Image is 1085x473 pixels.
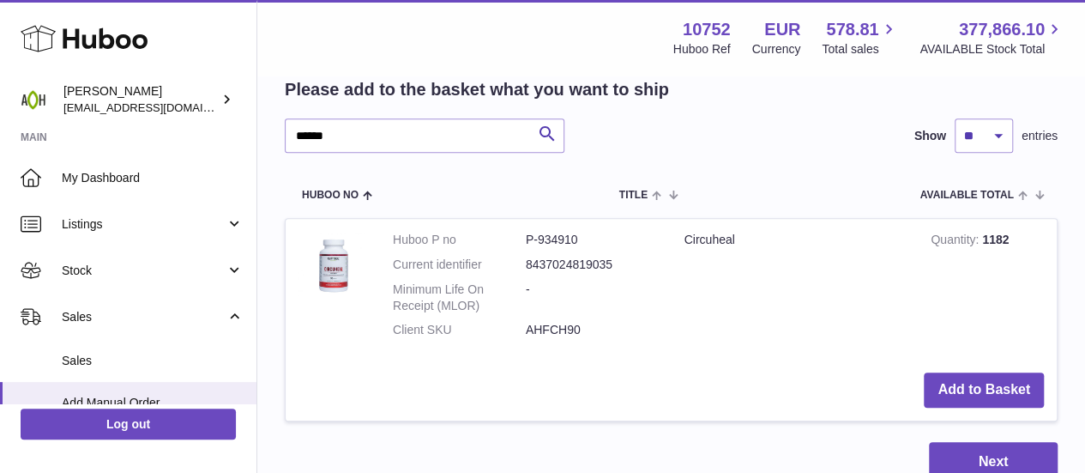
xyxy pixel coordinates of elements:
[21,87,46,112] img: internalAdmin-10752@internal.huboo.com
[959,18,1045,41] span: 377,866.10
[920,190,1014,201] span: AVAILABLE Total
[673,41,731,58] div: Huboo Ref
[63,100,252,114] span: [EMAIL_ADDRESS][DOMAIN_NAME]
[393,322,526,338] dt: Client SKU
[526,282,659,314] dd: -
[298,232,367,300] img: Circuheal
[1022,128,1058,144] span: entries
[62,170,244,186] span: My Dashboard
[672,219,919,360] td: Circuheal
[924,373,1044,408] button: Add to Basket
[526,232,659,248] dd: P-934910
[919,41,1064,58] span: AVAILABLE Stock Total
[526,257,659,273] dd: 8437024819035
[62,216,226,233] span: Listings
[822,41,898,58] span: Total sales
[393,282,526,314] dt: Minimum Life On Receipt (MLOR)
[302,190,359,201] span: Huboo no
[63,83,218,116] div: [PERSON_NAME]
[62,353,244,369] span: Sales
[826,18,878,41] span: 578.81
[683,18,731,41] strong: 10752
[393,232,526,248] dt: Huboo P no
[21,409,236,440] a: Log out
[822,18,898,58] a: 578.81 Total sales
[919,18,1064,58] a: 377,866.10 AVAILABLE Stock Total
[62,263,226,279] span: Stock
[393,257,526,273] dt: Current identifier
[619,190,648,201] span: Title
[931,233,982,251] strong: Quantity
[285,78,669,101] h2: Please add to the basket what you want to ship
[918,219,1057,360] td: 1182
[752,41,801,58] div: Currency
[764,18,800,41] strong: EUR
[526,322,659,338] dd: AHFCH90
[62,309,226,325] span: Sales
[914,128,946,144] label: Show
[62,395,244,411] span: Add Manual Order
